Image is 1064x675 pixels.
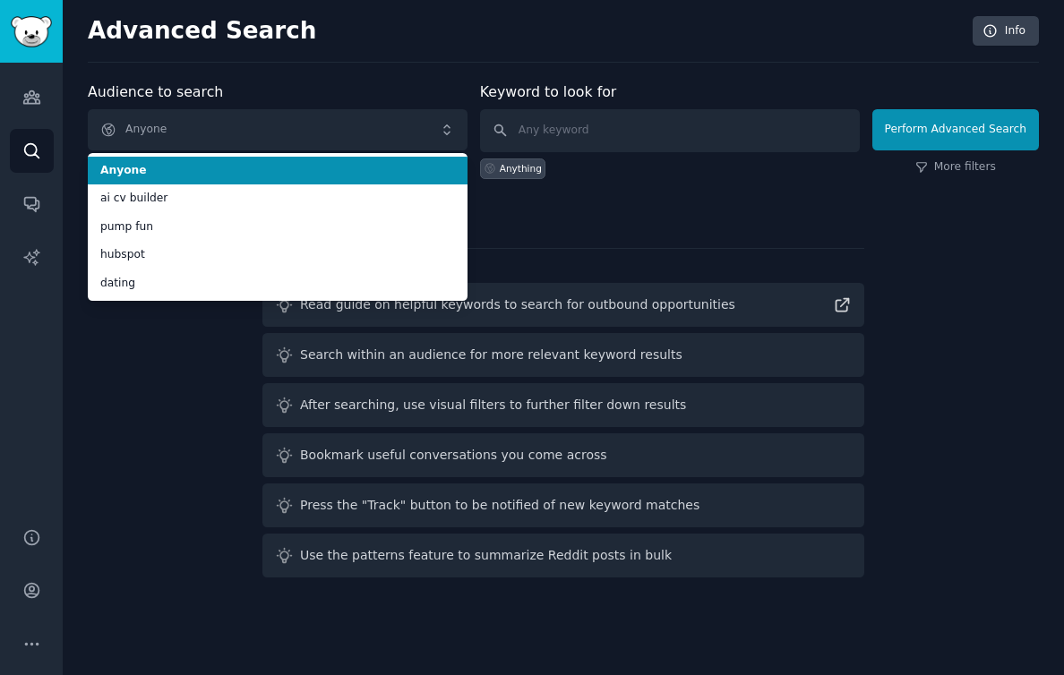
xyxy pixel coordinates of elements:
[872,109,1039,150] button: Perform Advanced Search
[915,159,996,175] a: More filters
[88,109,468,150] button: Anyone
[100,163,455,179] span: Anyone
[100,191,455,207] span: ai cv builder
[88,83,223,100] label: Audience to search
[480,83,617,100] label: Keyword to look for
[100,247,455,263] span: hubspot
[100,276,455,292] span: dating
[88,17,963,46] h2: Advanced Search
[300,546,672,565] div: Use the patterns feature to summarize Reddit posts in bulk
[300,496,699,515] div: Press the "Track" button to be notified of new keyword matches
[500,162,542,175] div: Anything
[300,446,607,465] div: Bookmark useful conversations you come across
[300,295,735,314] div: Read guide on helpful keywords to search for outbound opportunities
[300,346,682,364] div: Search within an audience for more relevant keyword results
[480,109,860,152] input: Any keyword
[300,396,686,414] div: After searching, use visual filters to further filter down results
[88,153,468,301] ul: Anyone
[100,219,455,235] span: pump fun
[11,16,52,47] img: GummySearch logo
[973,16,1039,47] a: Info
